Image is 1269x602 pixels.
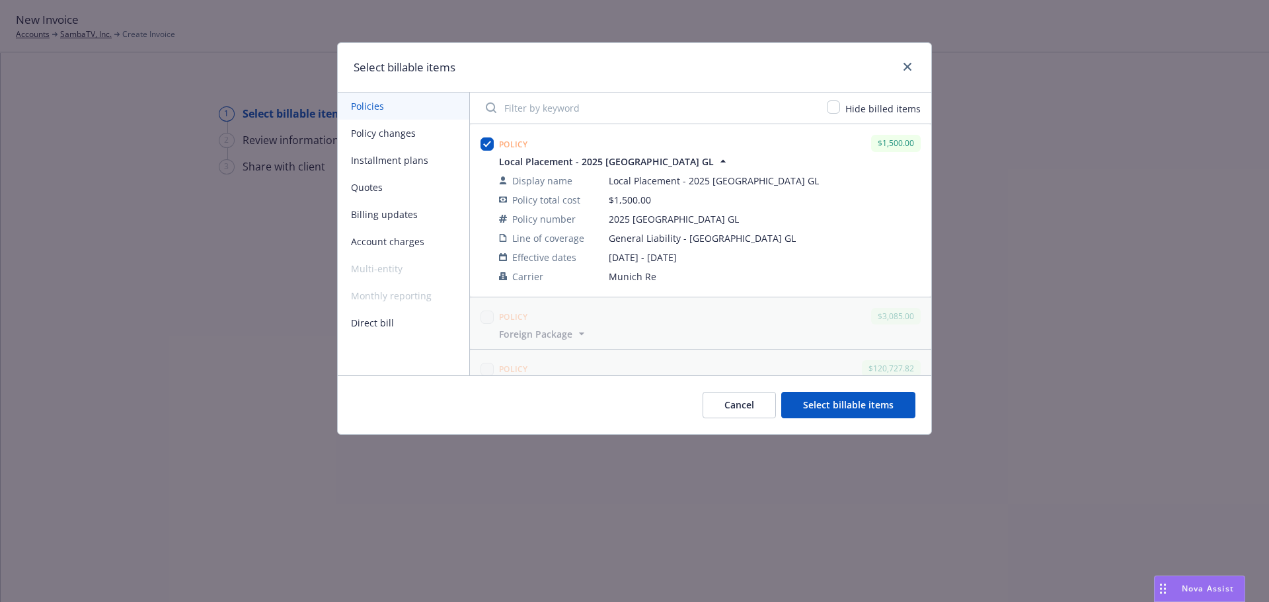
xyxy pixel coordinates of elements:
[609,231,921,245] span: General Liability - [GEOGRAPHIC_DATA] GL
[499,139,528,150] span: Policy
[338,255,469,282] span: Multi-entity
[512,250,576,264] span: Effective dates
[845,102,921,115] span: Hide billed items
[499,155,714,169] span: Local Placement - 2025 [GEOGRAPHIC_DATA] GL
[338,228,469,255] button: Account charges
[1182,583,1234,594] span: Nova Assist
[609,270,921,283] span: Munich Re
[499,155,730,169] button: Local Placement - 2025 [GEOGRAPHIC_DATA] GL
[512,212,576,226] span: Policy number
[470,297,931,349] span: Policy$3,085.00Foreign Package
[478,94,819,121] input: Filter by keyword
[609,174,921,188] span: Local Placement - 2025 [GEOGRAPHIC_DATA] GL
[338,282,469,309] span: Monthly reporting
[338,309,469,336] button: Direct bill
[871,308,921,324] div: $3,085.00
[338,201,469,228] button: Billing updates
[512,193,580,207] span: Policy total cost
[499,363,528,375] span: Policy
[609,212,921,226] span: 2025 [GEOGRAPHIC_DATA] GL
[781,392,915,418] button: Select billable items
[512,174,572,188] span: Display name
[338,120,469,147] button: Policy changes
[871,135,921,151] div: $1,500.00
[354,59,455,76] h1: Select billable items
[338,147,469,174] button: Installment plans
[900,59,915,75] a: close
[609,194,651,206] span: $1,500.00
[1154,576,1245,602] button: Nova Assist
[862,360,921,377] div: $120,727.82
[499,327,572,341] span: Foreign Package
[703,392,776,418] button: Cancel
[1155,576,1171,601] div: Drag to move
[338,174,469,201] button: Quotes
[499,311,528,322] span: Policy
[512,270,543,283] span: Carrier
[499,327,588,341] button: Foreign Package
[512,231,584,245] span: Line of coverage
[609,250,921,264] span: [DATE] - [DATE]
[470,350,931,401] span: Policy$120,727.82
[338,93,469,120] button: Policies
